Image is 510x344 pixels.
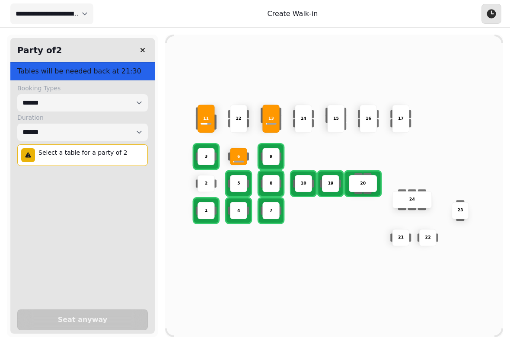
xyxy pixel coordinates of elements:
p: 23 [457,207,463,213]
p: Tables will be needed back at 21:30 [17,66,148,76]
p: 12 [236,116,241,122]
p: 20 [360,181,366,187]
p: 24 [409,197,415,203]
p: Create Walk-in [268,9,318,19]
p: 14 [301,116,306,122]
p: 5 [237,181,240,187]
p: 22 [425,235,430,241]
p: 1 [205,207,208,213]
p: 21 [398,235,404,241]
p: 13 [268,116,274,122]
p: 2 [205,181,208,187]
p: 7 [270,207,273,213]
p: 9 [270,153,273,159]
label: Booking Types [17,84,148,92]
p: Select a table for a party of 2 [38,148,131,157]
p: 6 [237,153,240,159]
p: 10 [301,181,306,187]
button: Seat anyway [17,309,148,330]
p: 11 [203,116,209,122]
p: 16 [366,116,371,122]
p: 17 [398,116,404,122]
p: 19 [328,181,333,187]
span: Seat anyway [28,316,137,323]
p: 4 [237,207,240,213]
p: 8 [270,181,273,187]
h2: Party of 2 [14,44,62,56]
label: Duration [17,113,148,122]
p: 15 [333,116,339,122]
p: 3 [205,153,208,159]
